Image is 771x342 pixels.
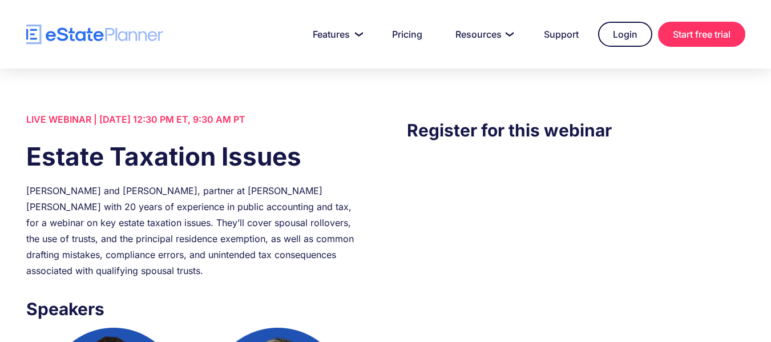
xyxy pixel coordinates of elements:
[26,183,364,279] div: [PERSON_NAME] and [PERSON_NAME], partner at [PERSON_NAME] [PERSON_NAME] with 20 years of experien...
[378,23,436,46] a: Pricing
[442,23,524,46] a: Resources
[530,23,592,46] a: Support
[26,296,364,322] h3: Speakers
[658,22,745,47] a: Start free trial
[26,111,364,127] div: LIVE WEBINAR | [DATE] 12:30 PM ET, 9:30 AM PT
[598,22,652,47] a: Login
[26,25,163,45] a: home
[407,117,745,143] h3: Register for this webinar
[26,139,364,174] h1: Estate Taxation Issues
[299,23,373,46] a: Features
